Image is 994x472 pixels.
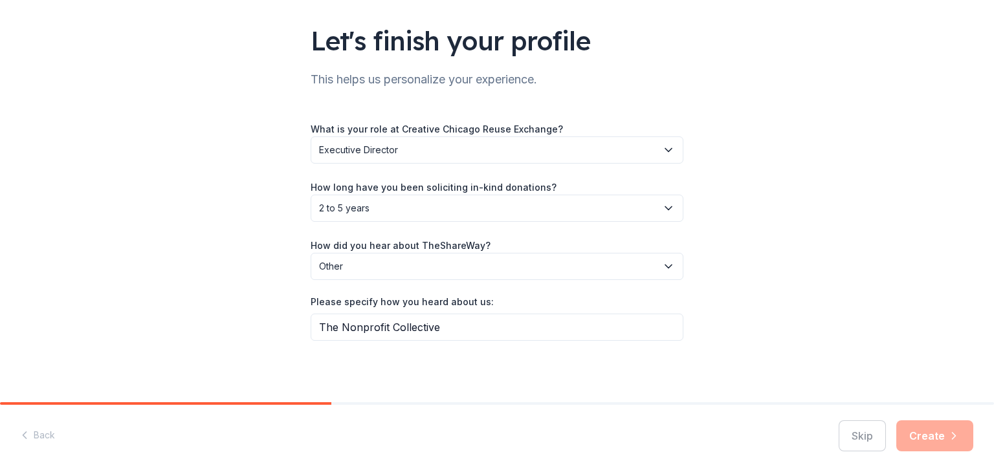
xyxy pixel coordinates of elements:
button: 2 to 5 years [311,195,683,222]
label: How did you hear about TheShareWay? [311,239,491,252]
span: Executive Director [319,142,657,158]
span: 2 to 5 years [319,200,657,216]
div: This helps us personalize your experience. [311,69,683,90]
div: Let's finish your profile [311,23,683,59]
label: How long have you been soliciting in-kind donations? [311,181,557,194]
button: Other [311,253,683,280]
label: What is your role at Creative Chicago Reuse Exchange? [311,123,563,136]
span: Other [319,259,657,274]
button: Executive Director [311,136,683,164]
label: Please specify how you heard about us: [311,295,494,308]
